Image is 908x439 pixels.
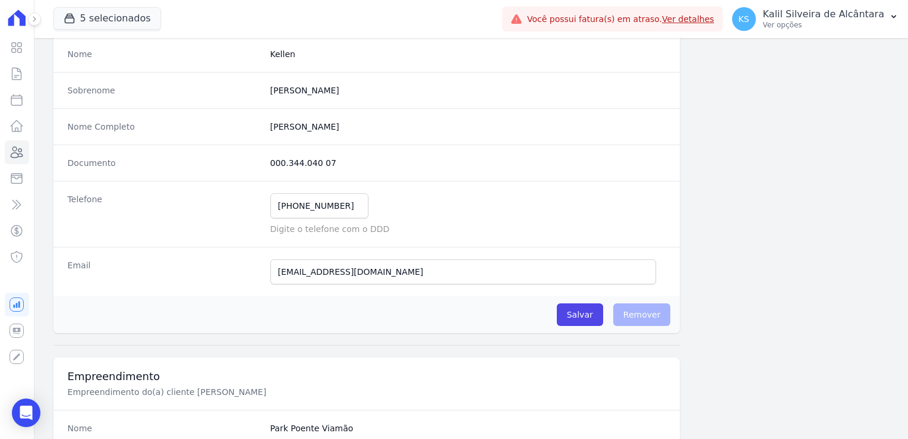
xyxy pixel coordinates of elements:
[527,13,714,26] span: Você possui fatura(s) em atraso.
[270,223,666,235] p: Digite o telefone com o DDD
[68,48,261,60] dt: Nome
[12,399,40,427] div: Open Intercom Messenger
[557,303,603,326] input: Salvar
[270,48,666,60] dd: Kellen
[68,157,261,169] dt: Documento
[68,386,467,398] p: Empreendimento do(a) cliente [PERSON_NAME]
[68,369,666,384] h3: Empreendimento
[739,15,749,23] span: KS
[662,14,714,24] a: Ver detalhes
[270,121,666,133] dd: [PERSON_NAME]
[68,193,261,235] dt: Telefone
[68,422,261,434] dt: Nome
[723,2,908,36] button: KS Kalil Silveira de Alcântara Ver opções
[270,84,666,96] dd: [PERSON_NAME]
[613,303,671,326] span: Remover
[68,259,261,284] dt: Email
[68,121,261,133] dt: Nome Completo
[270,422,666,434] dd: Park Poente Viamão
[763,8,884,20] p: Kalil Silveira de Alcântara
[53,7,161,30] button: 5 selecionados
[270,157,666,169] dd: 000.344.040 07
[68,84,261,96] dt: Sobrenome
[763,20,884,30] p: Ver opções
